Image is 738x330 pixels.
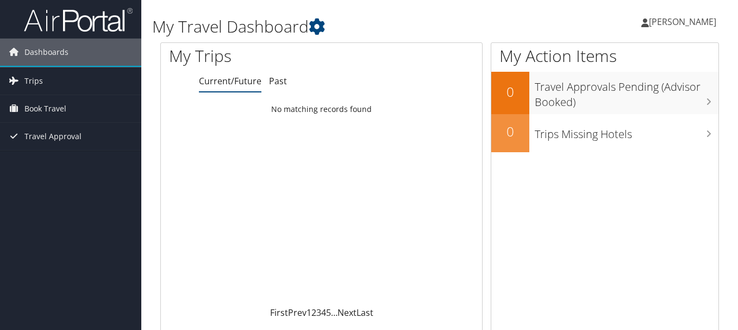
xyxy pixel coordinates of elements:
[24,95,66,122] span: Book Travel
[307,307,311,319] a: 1
[24,123,82,150] span: Travel Approval
[535,121,718,142] h3: Trips Missing Hotels
[24,67,43,95] span: Trips
[649,16,716,28] span: [PERSON_NAME]
[326,307,331,319] a: 5
[321,307,326,319] a: 4
[491,72,718,114] a: 0Travel Approvals Pending (Advisor Booked)
[491,114,718,152] a: 0Trips Missing Hotels
[491,83,529,101] h2: 0
[357,307,373,319] a: Last
[491,122,529,141] h2: 0
[331,307,337,319] span: …
[270,307,288,319] a: First
[311,307,316,319] a: 2
[535,74,718,110] h3: Travel Approvals Pending (Advisor Booked)
[199,75,261,87] a: Current/Future
[316,307,321,319] a: 3
[337,307,357,319] a: Next
[24,7,133,33] img: airportal-logo.png
[491,45,718,67] h1: My Action Items
[169,45,340,67] h1: My Trips
[288,307,307,319] a: Prev
[269,75,287,87] a: Past
[24,39,68,66] span: Dashboards
[161,99,482,119] td: No matching records found
[152,15,535,38] h1: My Travel Dashboard
[641,5,727,38] a: [PERSON_NAME]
